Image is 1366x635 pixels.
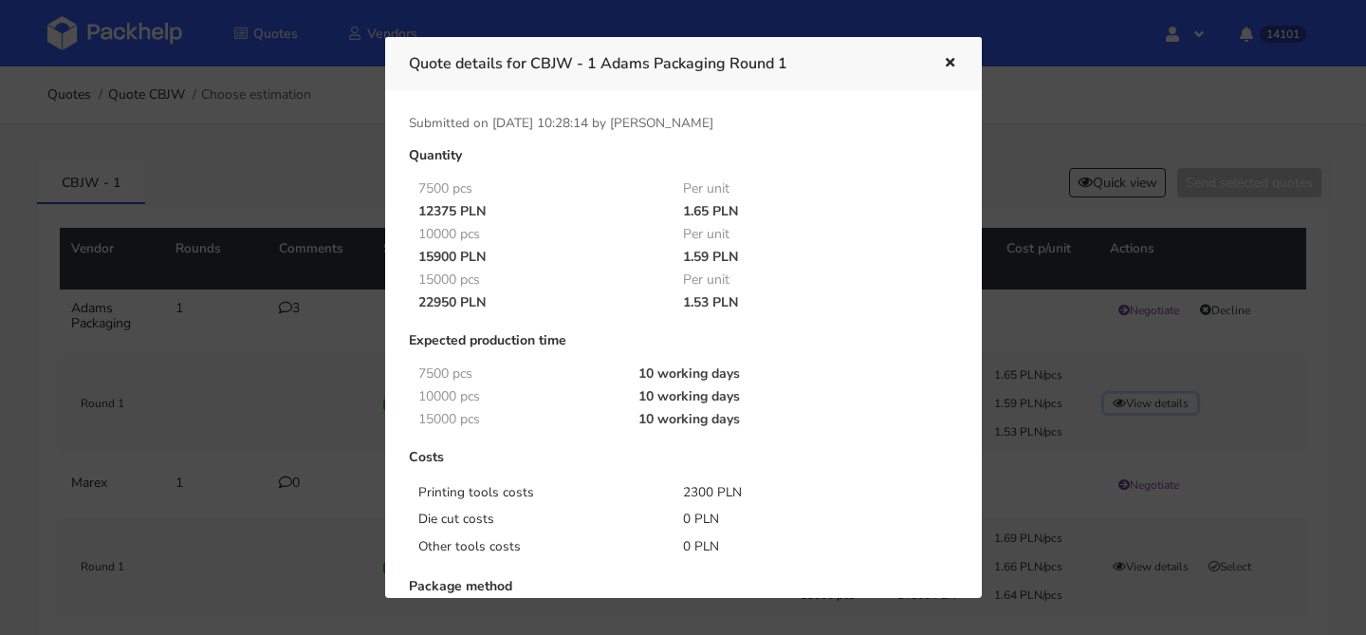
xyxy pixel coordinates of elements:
[409,333,958,363] div: Expected production time
[409,579,958,608] div: Package method
[405,412,626,427] div: 15000 pcs
[625,389,934,404] div: 10 working days
[405,389,626,404] div: 10000 pcs
[670,272,935,288] div: Per unit
[405,181,671,196] div: 7500 pcs
[670,250,935,265] div: 1.59 PLN
[409,50,914,77] h3: Quote details for CBJW - 1 Adams Packaging Round 1
[670,227,935,242] div: Per unit
[405,510,671,529] div: Die cut costs
[409,450,958,479] div: Costs
[670,204,935,219] div: 1.65 PLN
[405,227,671,242] div: 10000 pcs
[405,250,671,265] div: 15900 PLN
[670,510,935,529] div: 0 PLN
[409,148,958,177] div: Quantity
[405,295,671,310] div: 22950 PLN
[405,204,671,219] div: 12375 PLN
[409,114,588,132] span: Submitted on [DATE] 10:28:14
[670,537,935,556] div: 0 PLN
[670,483,935,502] div: 2300 PLN
[405,272,671,288] div: 15000 pcs
[670,295,935,310] div: 1.53 PLN
[405,537,671,556] div: Other tools costs
[592,114,713,132] span: by [PERSON_NAME]
[625,412,934,427] div: 10 working days
[670,181,935,196] div: Per unit
[405,366,626,382] div: 7500 pcs
[405,483,671,502] div: Printing tools costs
[625,366,934,382] div: 10 working days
